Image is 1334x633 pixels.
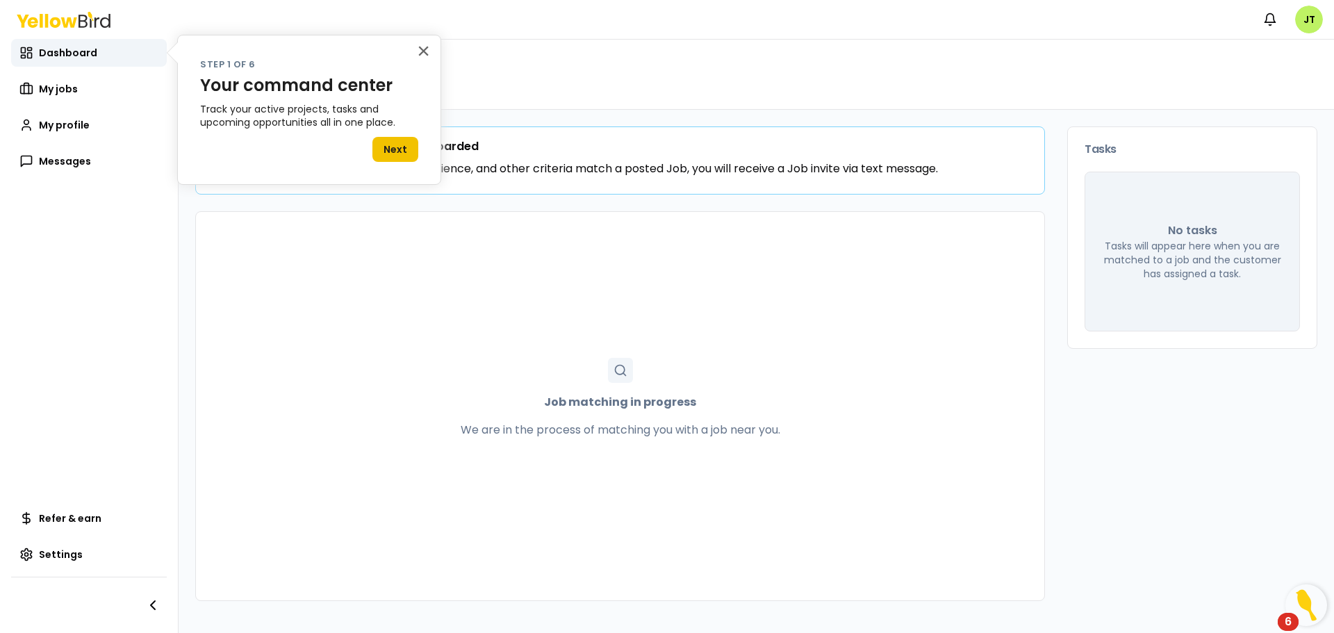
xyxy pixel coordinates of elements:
p: Track your active projects, tasks and upcoming opportunities all in one place. [200,103,418,130]
button: Next [372,137,418,162]
p: No tasks [1168,222,1217,239]
h3: Tasks [1085,144,1300,155]
span: Refer & earn [39,511,101,525]
span: Settings [39,548,83,561]
span: Messages [39,154,91,168]
a: Refer & earn [11,504,167,532]
a: Messages [11,147,167,175]
p: Step 1 of 6 [200,58,418,72]
button: Close [417,40,430,62]
span: My profile [39,118,90,132]
h1: Welcome, [PERSON_NAME] [195,70,1317,92]
span: JT [1295,6,1323,33]
p: Your command center [200,76,418,96]
span: Dashboard [39,46,97,60]
p: When your skills, certifications, experience, and other criteria match a posted Job, you will rec... [240,161,938,177]
a: Dashboard [11,39,167,67]
strong: Job matching in progress [544,394,696,411]
p: We are in the process of matching you with a job near you. [461,422,780,438]
a: Settings [11,541,167,568]
button: Open Resource Center, 6 new notifications [1285,584,1327,626]
p: Tasks will appear here when you are matched to a job and the customer has assigned a task. [1102,239,1283,281]
a: My jobs [11,75,167,103]
span: My jobs [39,82,78,96]
a: My profile [11,111,167,139]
